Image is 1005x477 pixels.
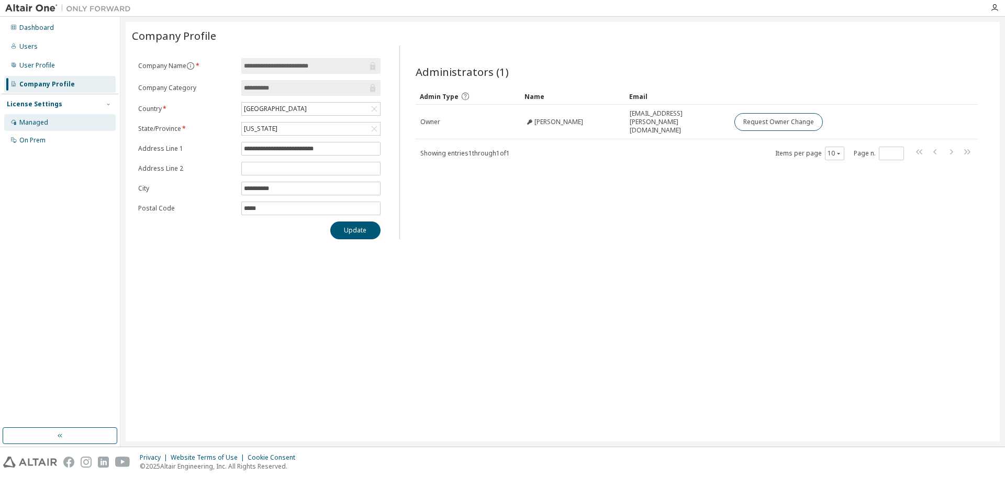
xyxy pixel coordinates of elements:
[138,62,235,70] label: Company Name
[5,3,136,14] img: Altair One
[828,149,842,158] button: 10
[416,64,509,79] span: Administrators (1)
[138,204,235,213] label: Postal Code
[138,145,235,153] label: Address Line 1
[630,109,725,135] span: [EMAIL_ADDRESS][PERSON_NAME][DOMAIN_NAME]
[248,453,301,462] div: Cookie Consent
[171,453,248,462] div: Website Terms of Use
[19,24,54,32] div: Dashboard
[3,457,57,468] img: altair_logo.svg
[19,136,46,145] div: On Prem
[138,125,235,133] label: State/Province
[534,118,583,126] span: [PERSON_NAME]
[132,28,216,43] span: Company Profile
[330,221,381,239] button: Update
[775,147,844,160] span: Items per page
[242,123,380,135] div: [US_STATE]
[98,457,109,468] img: linkedin.svg
[19,42,38,51] div: Users
[242,123,279,135] div: [US_STATE]
[524,88,621,105] div: Name
[420,118,440,126] span: Owner
[420,92,459,101] span: Admin Type
[242,103,380,115] div: [GEOGRAPHIC_DATA]
[629,88,725,105] div: Email
[138,164,235,173] label: Address Line 2
[115,457,130,468] img: youtube.svg
[734,113,823,131] button: Request Owner Change
[140,453,171,462] div: Privacy
[81,457,92,468] img: instagram.svg
[242,103,308,115] div: [GEOGRAPHIC_DATA]
[63,457,74,468] img: facebook.svg
[19,118,48,127] div: Managed
[138,105,235,113] label: Country
[140,462,301,471] p: © 2025 Altair Engineering, Inc. All Rights Reserved.
[186,62,195,70] button: information
[854,147,904,160] span: Page n.
[19,80,75,88] div: Company Profile
[420,149,510,158] span: Showing entries 1 through 1 of 1
[138,184,235,193] label: City
[138,84,235,92] label: Company Category
[19,61,55,70] div: User Profile
[7,100,62,108] div: License Settings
